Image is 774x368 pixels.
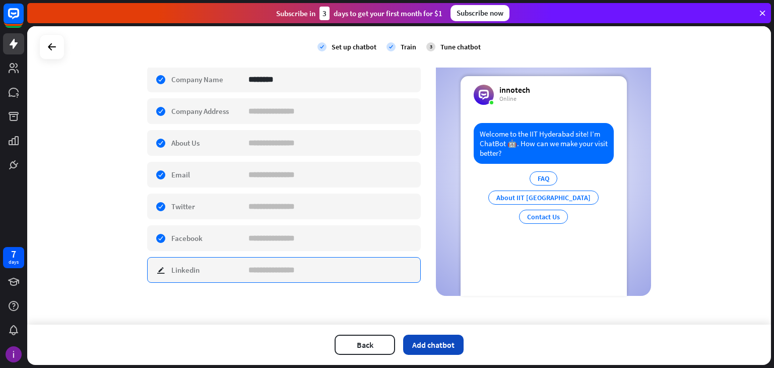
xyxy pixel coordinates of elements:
[319,7,330,20] div: 3
[519,210,568,224] div: Contact Us
[9,259,19,266] div: days
[499,85,530,95] div: innotech
[488,191,599,205] div: About IIT [GEOGRAPHIC_DATA]
[11,250,16,259] div: 7
[335,335,395,355] button: Back
[530,171,557,186] div: FAQ
[401,42,416,51] div: Train
[403,335,464,355] button: Add chatbot
[450,5,509,21] div: Subscribe now
[8,4,38,34] button: Open LiveChat chat widget
[499,95,530,103] div: Online
[332,42,376,51] div: Set up chatbot
[317,42,327,51] i: check
[440,42,481,51] div: Tune chatbot
[426,42,435,51] div: 3
[386,42,396,51] i: check
[276,7,442,20] div: Subscribe in days to get your first month for $1
[474,123,614,164] div: Welcome to the IIT Hyderabad site! I’m ChatBot 🤖. How can we make your visit better?
[3,247,24,268] a: 7 days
